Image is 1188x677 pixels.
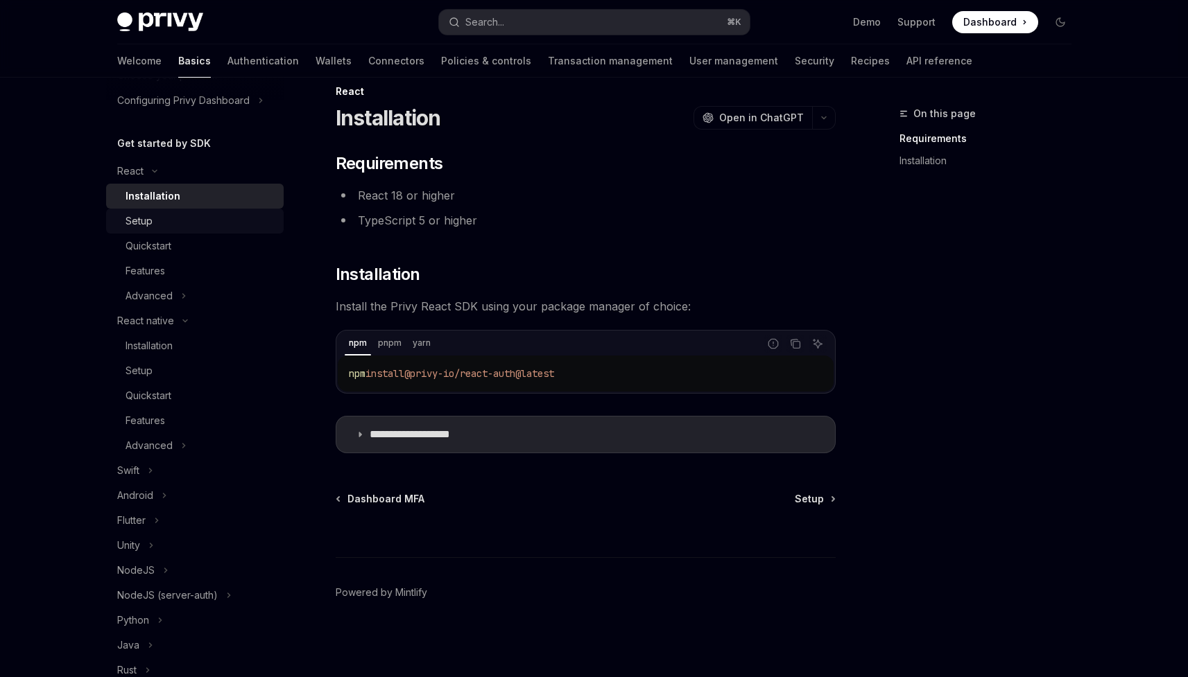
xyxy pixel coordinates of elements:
[106,209,284,234] a: Setup
[727,17,741,28] span: ⌘ K
[336,85,836,98] div: React
[106,308,284,333] button: Toggle React native section
[345,335,371,351] div: npm
[336,152,443,175] span: Requirements
[719,111,804,125] span: Open in ChatGPT
[126,387,171,404] div: Quickstart
[963,15,1017,29] span: Dashboard
[117,487,153,504] div: Android
[227,44,299,78] a: Authentication
[368,44,424,78] a: Connectors
[786,335,804,353] button: Copy the contents from the code block
[117,135,211,152] h5: Get started by SDK
[548,44,673,78] a: Transaction management
[441,44,531,78] a: Policies & controls
[106,608,284,633] button: Toggle Python section
[178,44,211,78] a: Basics
[106,383,284,408] a: Quickstart
[897,15,936,29] a: Support
[126,362,153,379] div: Setup
[126,437,173,454] div: Advanced
[899,128,1083,150] a: Requirements
[1049,11,1071,33] button: Toggle dark mode
[439,10,750,35] button: Open search
[795,44,834,78] a: Security
[694,106,812,130] button: Open in ChatGPT
[349,367,365,380] span: npm
[809,335,827,353] button: Ask AI
[106,583,284,608] button: Toggle NodeJS (server-auth) section
[106,234,284,258] a: Quickstart
[126,188,180,204] div: Installation
[106,408,284,433] a: Features
[106,483,284,508] button: Toggle Android section
[374,335,406,351] div: pnpm
[126,412,165,429] div: Features
[117,637,139,653] div: Java
[764,335,782,353] button: Report incorrect code
[853,15,881,29] a: Demo
[126,238,171,254] div: Quickstart
[336,105,441,130] h1: Installation
[106,159,284,184] button: Toggle React section
[336,186,836,205] li: React 18 or higher
[365,367,404,380] span: install
[851,44,890,78] a: Recipes
[106,258,284,283] a: Features
[906,44,972,78] a: API reference
[126,337,173,354] div: Installation
[106,283,284,308] button: Toggle Advanced section
[117,612,149,628] div: Python
[117,462,139,479] div: Swift
[117,587,218,604] div: NodeJS (server-auth)
[106,533,284,558] button: Toggle Unity section
[689,44,778,78] a: User management
[336,263,420,285] span: Installation
[795,492,824,506] span: Setup
[795,492,834,506] a: Setup
[952,11,1038,33] a: Dashboard
[106,184,284,209] a: Installation
[408,335,435,351] div: yarn
[465,14,504,30] div: Search...
[106,558,284,583] button: Toggle NodeJS section
[117,92,250,109] div: Configuring Privy Dashboard
[106,458,284,483] button: Toggle Swift section
[126,263,165,279] div: Features
[913,105,976,122] span: On this page
[106,358,284,383] a: Setup
[117,537,140,554] div: Unity
[337,492,424,506] a: Dashboard MFA
[336,586,427,599] a: Powered by Mintlify
[336,297,836,316] span: Install the Privy React SDK using your package manager of choice:
[106,88,284,113] button: Toggle Configuring Privy Dashboard section
[347,492,424,506] span: Dashboard MFA
[126,213,153,229] div: Setup
[117,313,174,329] div: React native
[117,12,203,32] img: dark logo
[336,211,836,230] li: TypeScript 5 or higher
[899,150,1083,172] a: Installation
[106,333,284,358] a: Installation
[117,163,144,179] div: React
[106,508,284,533] button: Toggle Flutter section
[126,288,173,304] div: Advanced
[316,44,352,78] a: Wallets
[106,433,284,458] button: Toggle Advanced section
[117,562,155,579] div: NodeJS
[106,633,284,658] button: Toggle Java section
[117,44,162,78] a: Welcome
[404,367,554,380] span: @privy-io/react-auth@latest
[117,512,146,529] div: Flutter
